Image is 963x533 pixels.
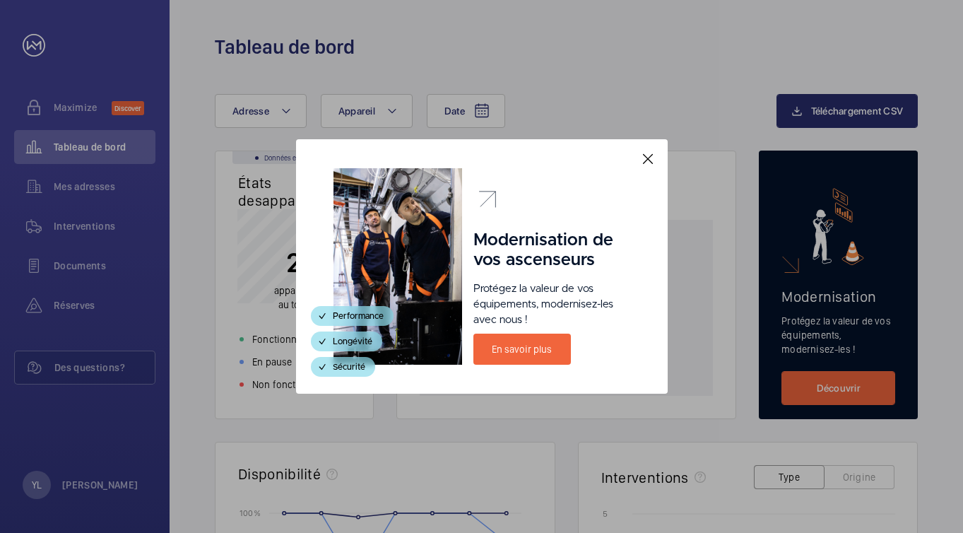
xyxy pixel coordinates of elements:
a: En savoir plus [473,334,571,365]
div: Sécurité [311,357,375,377]
div: Longévité [311,332,382,351]
h1: Modernisation de vos ascenseurs [473,230,630,270]
p: Protégez la valeur de vos équipements, modernisez-les avec nous ! [473,281,630,328]
div: Performance [311,306,394,326]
